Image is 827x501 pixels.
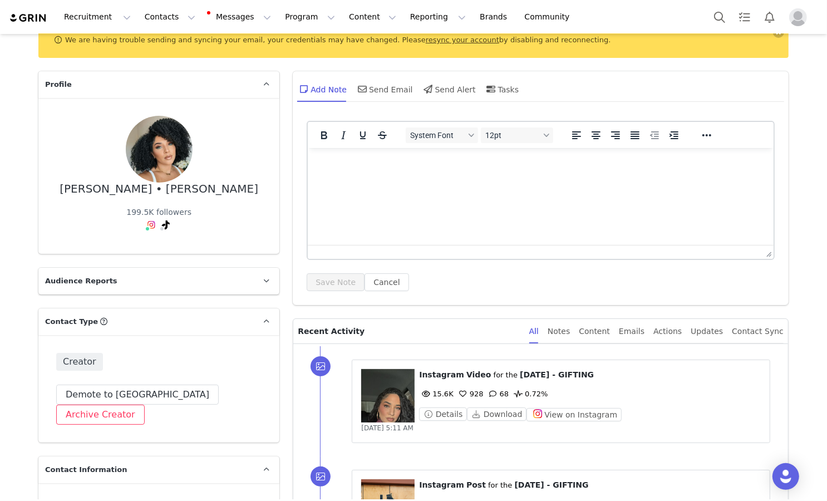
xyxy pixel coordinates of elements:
[126,116,193,183] img: d64f0842-68c7-4fac-b4dd-e632182f3df6.jpg
[762,245,774,259] div: Press the Up and Down arrow keys to resize the editor.
[373,127,392,143] button: Strikethrough
[645,127,664,143] button: Decrease indent
[757,4,782,30] button: Notifications
[365,273,408,291] button: Cancel
[606,127,625,143] button: Align right
[707,4,732,30] button: Search
[511,390,548,398] span: 0.72%
[691,319,723,344] div: Updates
[567,127,586,143] button: Align left
[297,76,347,102] div: Add Note
[56,405,145,425] button: Archive Creator
[56,353,103,371] span: Creator
[314,127,333,143] button: Bold
[60,183,258,195] div: [PERSON_NAME] • [PERSON_NAME]
[526,408,622,421] button: View on Instagram
[38,22,789,58] div: We are having trouble sending and syncing your email, your credentials may have changed. Please b...
[9,13,48,23] img: grin logo
[485,131,540,140] span: 12pt
[361,424,413,432] span: [DATE] 5:11 AM
[467,407,526,421] button: Download
[308,148,774,245] iframe: Rich Text Area
[515,480,589,489] span: [DATE] - GIFTING
[732,4,757,30] a: Tasks
[406,127,478,143] button: Fonts
[782,8,818,26] button: Profile
[789,8,807,26] img: placeholder-profile.jpg
[473,4,517,30] a: Brands
[520,370,594,379] span: [DATE] - GIFTING
[466,480,486,489] span: Post
[403,4,472,30] button: Reporting
[203,4,278,30] button: Messages
[518,4,582,30] a: Community
[45,79,72,90] span: Profile
[486,390,509,398] span: 68
[307,273,365,291] button: Save Note
[419,480,464,489] span: Instagram
[138,4,202,30] button: Contacts
[419,390,453,398] span: 15.6K
[772,463,799,490] div: Open Intercom Messenger
[342,4,403,30] button: Content
[147,220,156,229] img: instagram.svg
[419,369,761,381] p: ⁨ ⁩ ⁨ ⁩ for the ⁨ ⁩
[697,127,716,143] button: Reveal or hide additional toolbar items
[732,319,784,344] div: Contact Sync
[548,319,570,344] div: Notes
[466,370,491,379] span: Video
[278,4,342,30] button: Program
[653,319,682,344] div: Actions
[529,319,539,344] div: All
[419,407,467,421] button: Details
[664,127,683,143] button: Increase indent
[422,76,476,102] div: Send Alert
[56,385,219,405] button: Demote to [GEOGRAPHIC_DATA]
[45,316,98,327] span: Contact Type
[587,127,606,143] button: Align center
[126,207,191,218] div: 199.5K followers
[481,127,553,143] button: Font sizes
[626,127,644,143] button: Justify
[45,276,117,287] span: Audience Reports
[353,127,372,143] button: Underline
[45,464,127,475] span: Contact Information
[334,127,353,143] button: Italic
[419,479,761,491] p: ⁨ ⁩ ⁨ ⁩ for the ⁨ ⁩
[579,319,610,344] div: Content
[485,76,519,102] div: Tasks
[526,410,622,419] a: View on Instagram
[57,4,137,30] button: Recruitment
[619,319,644,344] div: Emails
[410,131,465,140] span: System Font
[426,36,499,44] a: resync your account
[356,76,413,102] div: Send Email
[298,319,520,343] p: Recent Activity
[456,390,484,398] span: 928
[419,370,464,379] span: Instagram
